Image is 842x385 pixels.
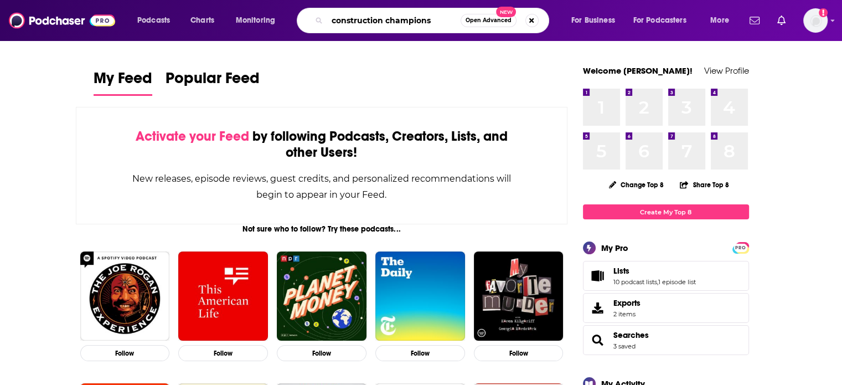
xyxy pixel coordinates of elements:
span: New [496,7,516,17]
a: View Profile [704,65,749,76]
a: 10 podcast lists [613,278,657,286]
button: Follow [474,345,564,361]
button: Share Top 8 [679,174,729,196]
button: open menu [228,12,290,29]
a: Charts [183,12,221,29]
img: The Joe Rogan Experience [80,251,170,341]
span: Exports [613,298,640,308]
button: Open AdvancedNew [461,14,516,27]
button: Follow [80,345,170,361]
span: My Feed [94,69,152,94]
a: Create My Top 8 [583,204,749,219]
button: Follow [277,345,366,361]
span: Popular Feed [166,69,260,94]
div: My Pro [601,243,628,253]
a: 1 episode list [658,278,696,286]
span: Activate your Feed [136,128,249,145]
span: , [657,278,658,286]
span: Monitoring [236,13,275,28]
img: The Daily [375,251,465,341]
div: Not sure who to follow? Try these podcasts... [76,224,568,234]
a: Welcome [PERSON_NAME]! [583,65,693,76]
a: 3 saved [613,342,636,350]
span: More [710,13,729,28]
span: PRO [734,244,747,252]
a: Show notifications dropdown [745,11,764,30]
a: Show notifications dropdown [773,11,790,30]
button: Follow [178,345,268,361]
a: Exports [583,293,749,323]
a: My Feed [94,69,152,96]
div: New releases, episode reviews, guest credits, and personalized recommendations will begin to appe... [132,171,512,203]
span: Exports [587,300,609,316]
img: My Favorite Murder with Karen Kilgariff and Georgia Hardstark [474,251,564,341]
button: open menu [564,12,629,29]
span: Lists [613,266,629,276]
button: Show profile menu [803,8,828,33]
span: Logged in as Bcprpro33 [803,8,828,33]
button: Follow [375,345,465,361]
div: Search podcasts, credits, & more... [307,8,560,33]
a: Popular Feed [166,69,260,96]
a: Lists [587,268,609,284]
a: PRO [734,243,747,251]
a: Searches [587,332,609,348]
img: This American Life [178,251,268,341]
input: Search podcasts, credits, & more... [327,12,461,29]
button: open menu [130,12,184,29]
span: For Business [571,13,615,28]
span: Searches [583,325,749,355]
svg: Add a profile image [819,8,828,17]
img: User Profile [803,8,828,33]
span: 2 items [613,310,640,318]
span: For Podcasters [633,13,686,28]
button: open menu [626,12,702,29]
a: Lists [613,266,696,276]
span: Podcasts [137,13,170,28]
a: Searches [613,330,649,340]
span: Lists [583,261,749,291]
button: open menu [702,12,743,29]
span: Open Advanced [466,18,512,23]
span: Charts [190,13,214,28]
div: by following Podcasts, Creators, Lists, and other Users! [132,129,512,161]
img: Planet Money [277,251,366,341]
img: Podchaser - Follow, Share and Rate Podcasts [9,10,115,31]
button: Change Top 8 [602,178,671,192]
